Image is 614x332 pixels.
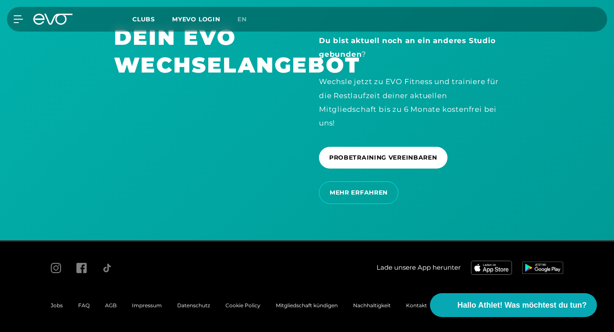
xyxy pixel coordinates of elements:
[276,302,338,309] a: Mitgliedschaft kündigen
[522,262,563,274] img: evofitness app
[319,175,402,210] a: MEHR ERFAHREN
[225,302,260,309] a: Cookie Policy
[177,302,210,309] a: Datenschutz
[471,261,512,274] img: evofitness app
[457,300,587,311] span: Hallo Athlet! Was möchtest du tun?
[319,34,500,130] div: ? Wechsle jetzt zu EVO Fitness und trainiere für die Restlaufzeit deiner aktuellen Mitgliedschaft...
[353,302,391,309] a: Nachhaltigkeit
[172,15,220,23] a: MYEVO LOGIN
[237,15,247,23] span: en
[329,153,437,162] span: PROBETRAINING VEREINBAREN
[377,263,461,273] span: Lade unsere App herunter
[330,188,388,197] span: MEHR ERFAHREN
[132,15,172,23] a: Clubs
[237,15,257,24] a: en
[430,293,597,317] button: Hallo Athlet! Was möchtest du tun?
[114,23,295,79] h1: DEIN EVO WECHSELANGEBOT
[132,15,155,23] span: Clubs
[319,140,451,175] a: PROBETRAINING VEREINBAREN
[132,302,162,309] a: Impressum
[105,302,117,309] a: AGB
[78,302,90,309] a: FAQ
[51,302,63,309] a: Jobs
[406,302,427,309] a: Kontakt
